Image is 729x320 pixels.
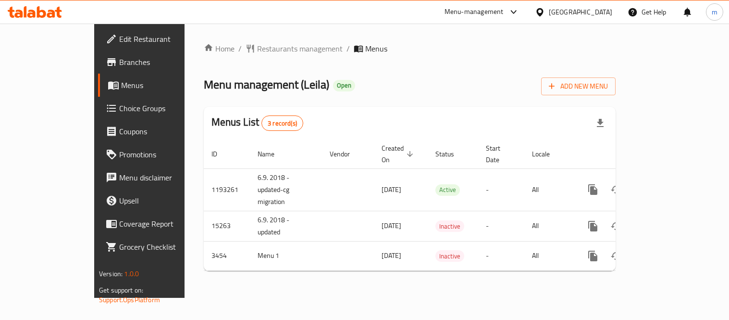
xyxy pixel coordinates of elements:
[486,142,513,166] span: Start Date
[119,126,208,137] span: Coupons
[204,241,250,270] td: 3454
[99,294,160,306] a: Support.OpsPlatform
[382,249,401,262] span: [DATE]
[98,166,216,189] a: Menu disclaimer
[211,115,303,131] h2: Menus List
[98,97,216,120] a: Choice Groups
[581,244,605,268] button: more
[478,211,524,241] td: -
[346,43,350,54] li: /
[605,178,628,201] button: Change Status
[250,241,322,270] td: Menu 1
[574,140,681,169] th: Actions
[98,27,216,51] a: Edit Restaurant
[119,172,208,183] span: Menu disclaimer
[333,81,355,90] span: Open
[435,148,467,160] span: Status
[98,212,216,235] a: Coverage Report
[262,119,303,128] span: 3 record(s)
[382,142,416,166] span: Created On
[330,148,362,160] span: Vendor
[99,284,143,296] span: Get support on:
[121,79,208,91] span: Menus
[98,235,216,258] a: Grocery Checklist
[605,244,628,268] button: Change Status
[119,241,208,253] span: Grocery Checklist
[246,43,343,54] a: Restaurants management
[365,43,387,54] span: Menus
[204,211,250,241] td: 15263
[211,148,230,160] span: ID
[445,6,504,18] div: Menu-management
[589,112,612,135] div: Export file
[204,43,616,54] nav: breadcrumb
[581,178,605,201] button: more
[204,168,250,211] td: 1193261
[382,183,401,196] span: [DATE]
[98,74,216,97] a: Menus
[204,43,235,54] a: Home
[435,184,460,195] span: Active
[124,268,139,280] span: 1.0.0
[119,33,208,45] span: Edit Restaurant
[98,51,216,74] a: Branches
[99,268,123,280] span: Version:
[204,74,329,95] span: Menu management ( Leila )
[119,102,208,114] span: Choice Groups
[605,215,628,238] button: Change Status
[435,221,464,232] span: Inactive
[250,211,322,241] td: 6.9. 2018 - updated
[204,140,681,271] table: enhanced table
[261,115,303,131] div: Total records count
[382,219,401,232] span: [DATE]
[541,77,616,95] button: Add New Menu
[524,241,574,270] td: All
[258,148,287,160] span: Name
[712,7,717,17] span: m
[119,56,208,68] span: Branches
[524,168,574,211] td: All
[238,43,242,54] li: /
[98,143,216,166] a: Promotions
[549,80,608,92] span: Add New Menu
[257,43,343,54] span: Restaurants management
[98,189,216,212] a: Upsell
[478,168,524,211] td: -
[524,211,574,241] td: All
[581,215,605,238] button: more
[435,184,460,196] div: Active
[435,220,464,232] div: Inactive
[119,195,208,206] span: Upsell
[119,149,208,160] span: Promotions
[333,80,355,91] div: Open
[98,120,216,143] a: Coupons
[435,251,464,262] span: Inactive
[478,241,524,270] td: -
[549,7,612,17] div: [GEOGRAPHIC_DATA]
[250,168,322,211] td: 6.9. 2018 - updated-cg migration
[532,148,562,160] span: Locale
[119,218,208,230] span: Coverage Report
